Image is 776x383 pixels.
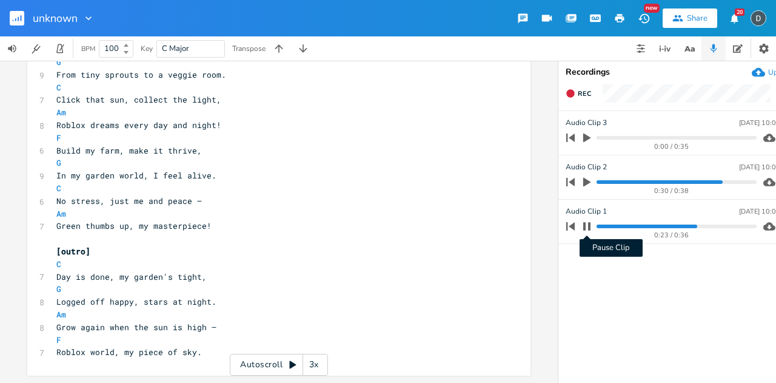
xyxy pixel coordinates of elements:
span: Roblox world, my piece of sky. [56,347,202,358]
span: From tiny sprouts to a veggie room. [56,69,226,80]
button: New [632,7,656,29]
button: Rec [561,84,596,103]
span: Audio Clip 1 [566,206,607,217]
span: Build my farm, make it thrive, [56,145,202,156]
span: F [56,132,61,143]
span: G [56,157,61,168]
button: 20 [722,7,746,29]
div: 20 [735,8,744,16]
div: 0:23 / 0:36 [587,232,757,239]
div: Transpose [232,45,266,52]
span: C [56,82,61,93]
div: Share [687,13,707,24]
button: Share [663,8,717,28]
span: Am [56,309,66,320]
span: C [56,183,61,194]
span: Click that sun, collect the light, [56,94,221,105]
div: 0:30 / 0:38 [587,188,757,194]
span: Grow again when the sun is high — [56,322,216,333]
span: In my garden world, I feel alive. [56,170,216,181]
div: BPM [81,46,95,52]
span: Audio Clip 2 [566,161,607,173]
div: Autoscroll [230,354,328,376]
div: 0:00 / 0:35 [587,143,757,150]
span: unknown [33,13,78,24]
div: New [644,4,660,13]
button: Pause Clip [579,217,595,236]
div: 3x [303,354,325,376]
span: No stress, just me and peace — [56,195,202,206]
span: Am [56,208,66,219]
span: [outro] [56,246,90,257]
span: G [56,283,61,294]
span: C Major [162,43,189,54]
span: Logged off happy, stars at night. [56,296,216,307]
div: Key [141,45,153,52]
span: Day is done, my garden's tight, [56,271,207,282]
span: Rec [578,89,591,98]
span: Audio Clip 3 [566,117,607,129]
span: C [56,259,61,269]
span: G [56,56,61,67]
img: Dave McNamara [751,10,766,26]
span: Green thumbs up, my masterpiece! [56,220,212,231]
span: Am [56,107,66,118]
span: Roblox dreams every day and night! [56,120,221,130]
span: F [56,334,61,345]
